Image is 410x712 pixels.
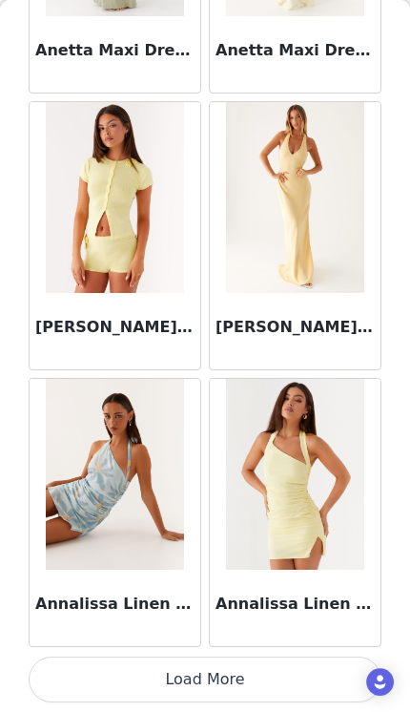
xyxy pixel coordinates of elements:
img: Annalissa Linen Mini Dress - Yellow [226,379,364,570]
h3: Annalissa Linen Mini Dress - Opulent Blue [35,593,195,616]
div: Open Intercom Messenger [366,668,394,696]
img: Angie Maxi Dress - Yellow [226,102,364,293]
h3: Anetta Maxi Dress - Yellow [215,39,375,62]
h3: [PERSON_NAME] Up Knit Top - Yellow [35,316,195,339]
img: Annalissa Linen Mini Dress - Opulent Blue [46,379,184,570]
button: Load More [29,657,381,702]
h3: [PERSON_NAME] Maxi Dress - Yellow [215,316,375,339]
img: Angela Button Up Knit Top - Yellow [46,102,184,293]
h3: Annalissa Linen Mini Dress - Yellow [215,593,375,616]
h3: Anetta Maxi Dress - Sage [35,39,195,62]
